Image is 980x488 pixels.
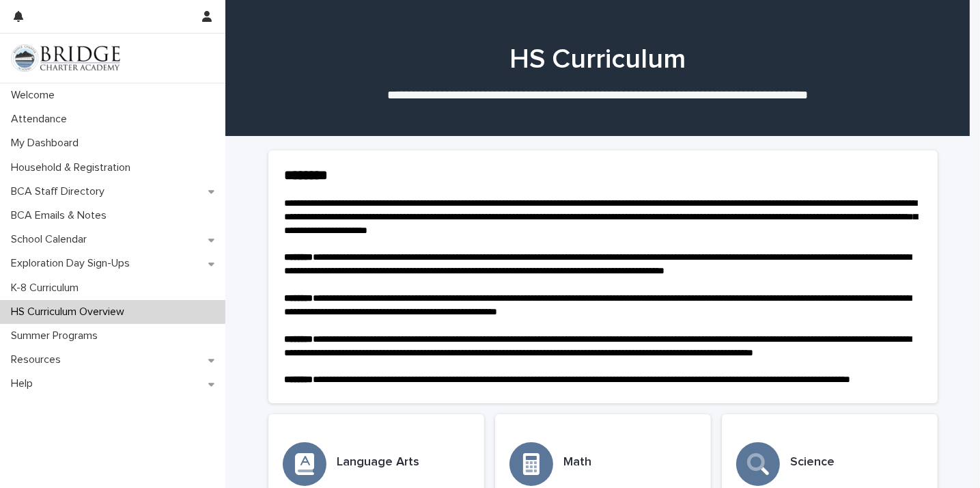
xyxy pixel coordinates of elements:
p: Household & Registration [5,161,141,174]
p: Resources [5,353,72,366]
p: School Calendar [5,233,98,246]
h3: Language Arts [337,455,420,470]
p: BCA Staff Directory [5,185,115,198]
h3: Science [791,455,835,470]
p: K-8 Curriculum [5,282,89,295]
p: My Dashboard [5,137,89,150]
p: Help [5,377,44,390]
h1: HS Curriculum [263,43,932,76]
p: Exploration Day Sign-Ups [5,257,141,270]
p: HS Curriculum Overview [5,306,135,318]
h3: Math [564,455,592,470]
p: BCA Emails & Notes [5,209,117,222]
p: Attendance [5,113,78,126]
p: Welcome [5,89,66,102]
p: Summer Programs [5,329,109,342]
img: V1C1m3IdTEidaUdm9Hs0 [11,44,120,72]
